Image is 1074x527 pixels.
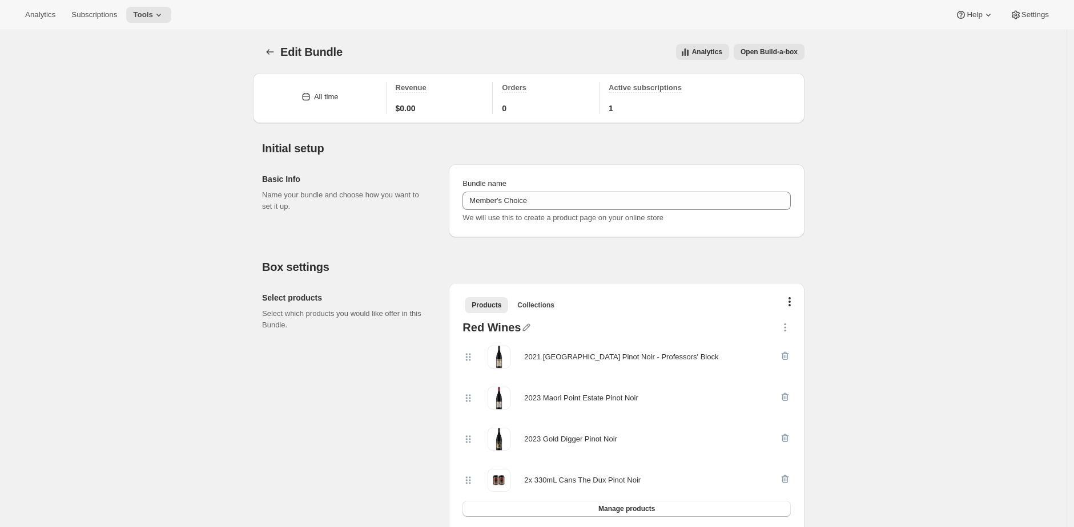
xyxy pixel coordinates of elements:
span: Tools [133,10,153,19]
button: Settings [1003,7,1056,23]
h2: Initial setup [262,141,805,155]
span: Subscriptions [71,10,117,19]
span: Manage products [598,504,655,513]
span: Products [472,301,501,310]
span: Edit Bundle [280,46,343,58]
span: Open Build-a-box [741,47,798,56]
h2: Select products [262,292,431,303]
div: 2023 Maori Point Estate Pinot Noir [524,392,638,404]
div: 2x 330mL Cans The Dux Pinot Noir [524,475,641,486]
div: All time [314,91,339,103]
span: 1 [609,103,613,114]
span: Revenue [396,83,427,92]
div: 2021 [GEOGRAPHIC_DATA] Pinot Noir - Professors' Block [524,351,718,363]
span: Orders [502,83,526,92]
h2: Basic Info [262,173,431,185]
span: Analytics [25,10,55,19]
p: Select which products you would like offer in this Bundle. [262,308,431,331]
button: View all analytics related to this specific bundles, within certain timeframes [676,44,729,60]
div: Red Wines [462,322,521,337]
div: 2023 Gold Digger Pinot Noir [524,433,617,445]
button: View links to open the build-a-box on the online store [734,44,805,60]
p: Name your bundle and choose how you want to set it up. [262,189,431,212]
span: Active subscriptions [609,83,682,92]
h2: Box settings [262,260,805,274]
span: Help [967,10,982,19]
span: Analytics [692,47,722,56]
button: Help [948,7,1000,23]
span: 0 [502,103,506,114]
span: Settings [1021,10,1049,19]
button: Subscriptions [65,7,124,23]
input: ie. Smoothie box [462,192,791,210]
button: Analytics [18,7,62,23]
span: $0.00 [396,103,416,114]
button: Manage products [462,501,791,517]
span: We will use this to create a product page on your online store [462,213,663,222]
span: Collections [517,301,554,310]
span: Bundle name [462,179,506,188]
button: Tools [126,7,171,23]
button: Bundles [262,44,278,60]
